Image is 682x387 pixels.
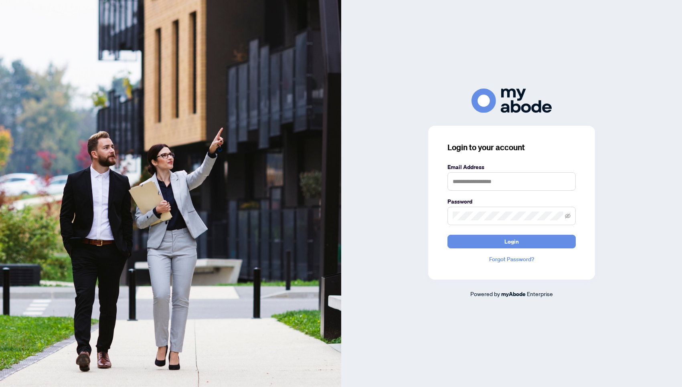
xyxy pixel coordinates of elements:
[527,290,553,297] span: Enterprise
[565,213,571,219] span: eye-invisible
[447,197,576,206] label: Password
[472,89,552,113] img: ma-logo
[447,235,576,248] button: Login
[504,235,519,248] span: Login
[447,163,576,171] label: Email Address
[501,290,526,298] a: myAbode
[470,290,500,297] span: Powered by
[447,142,576,153] h3: Login to your account
[447,255,576,264] a: Forgot Password?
